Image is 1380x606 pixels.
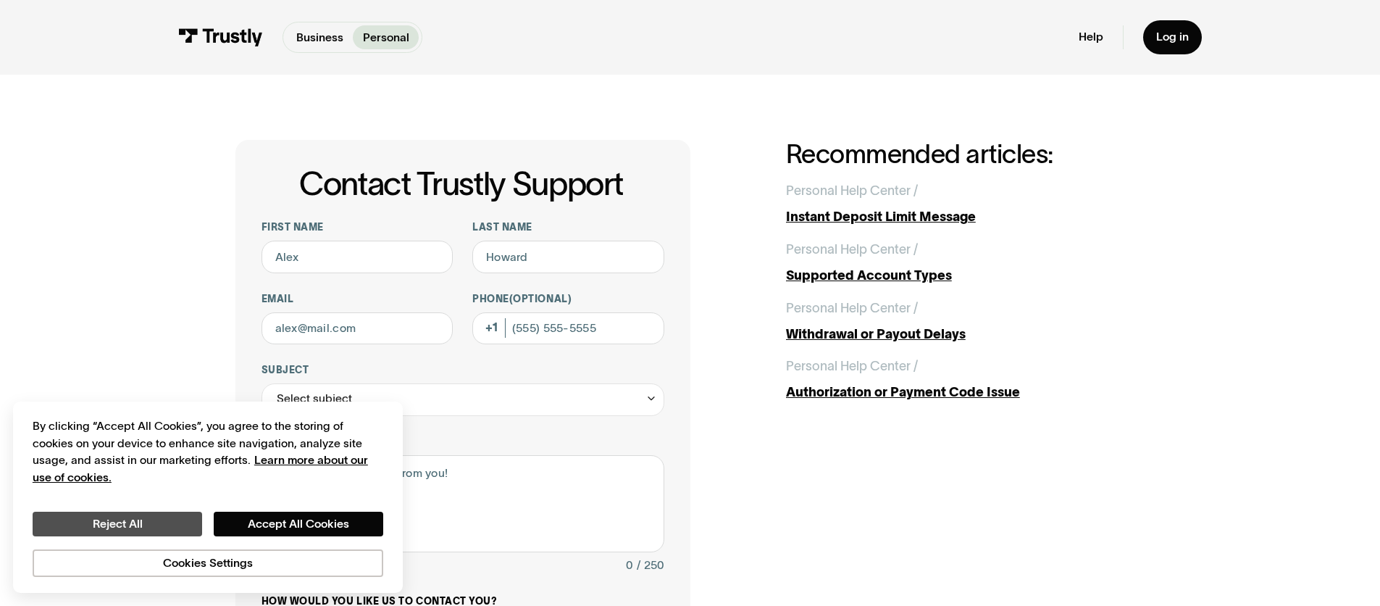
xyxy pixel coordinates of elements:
h1: Contact Trustly Support [259,166,664,202]
label: Subject [262,364,664,377]
div: Personal Help Center / [786,299,918,318]
div: Select subject [277,389,352,409]
button: Accept All Cookies [214,512,383,536]
a: Help [1079,30,1103,44]
a: Personal Help Center /Authorization or Payment Code Issue [786,357,1145,402]
div: Personal Help Center / [786,357,918,376]
div: Personal Help Center / [786,181,918,201]
p: Personal [363,29,409,46]
a: Personal Help Center /Instant Deposit Limit Message [786,181,1145,227]
label: Email [262,293,453,306]
button: Cookies Settings [33,549,383,577]
div: Instant Deposit Limit Message [786,207,1145,227]
div: Privacy [33,418,383,576]
label: Phone [472,293,664,306]
input: alex@mail.com [262,312,453,345]
label: First name [262,221,453,234]
div: 0 [626,556,633,576]
div: By clicking “Accept All Cookies”, you agree to the storing of cookies on your device to enhance s... [33,418,383,486]
div: Select subject [262,383,664,416]
a: Log in [1143,20,1202,54]
a: Personal Help Center /Withdrawal or Payout Delays [786,299,1145,344]
div: Personal Help Center / [786,240,918,260]
div: / 250 [637,556,664,576]
button: Reject All [33,512,202,536]
div: Cookie banner [13,402,403,593]
input: Howard [472,241,664,273]
div: Authorization or Payment Code Issue [786,383,1145,402]
input: (555) 555-5555 [472,312,664,345]
div: Withdrawal or Payout Delays [786,325,1145,344]
a: Personal [353,25,419,49]
input: Alex [262,241,453,273]
div: Log in [1156,30,1189,44]
span: (Optional) [509,294,572,304]
a: Business [286,25,353,49]
p: Business [296,29,343,46]
img: Trustly Logo [178,28,263,46]
label: How can we help you? [262,436,664,449]
div: Supported Account Types [786,266,1145,286]
label: Last name [472,221,664,234]
h2: Recommended articles: [786,140,1145,168]
a: Personal Help Center /Supported Account Types [786,240,1145,286]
